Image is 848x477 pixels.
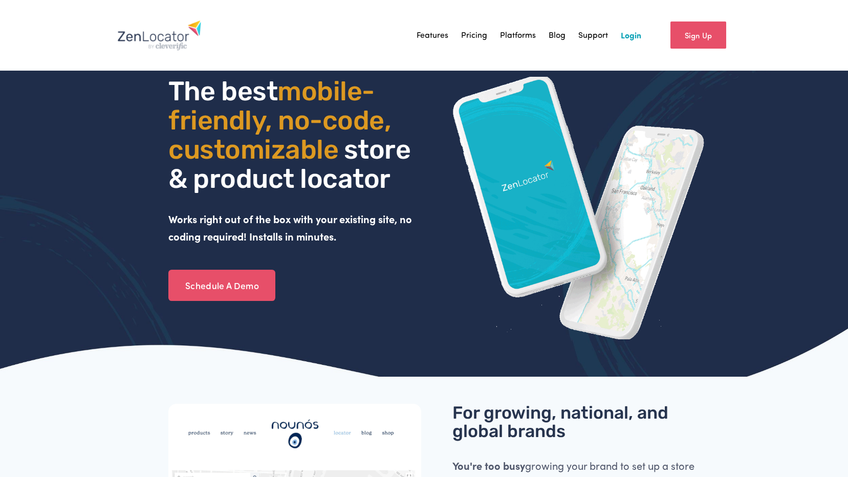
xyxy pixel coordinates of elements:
[461,28,487,43] a: Pricing
[168,134,416,194] span: store & product locator
[168,75,277,107] span: The best
[117,20,202,51] img: Zenlocator
[452,402,672,442] span: For growing, national, and global brands
[452,459,525,472] strong: You're too busy
[168,270,275,301] a: Schedule A Demo
[417,28,448,43] a: Features
[500,28,536,43] a: Platforms
[549,28,566,43] a: Blog
[670,21,726,49] a: Sign Up
[168,75,397,165] span: mobile- friendly, no-code, customizable
[168,212,415,243] strong: Works right out of the box with your existing site, no coding required! Installs in minutes.
[621,28,641,43] a: Login
[578,28,608,43] a: Support
[452,77,705,339] img: ZenLocator phone mockup gif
